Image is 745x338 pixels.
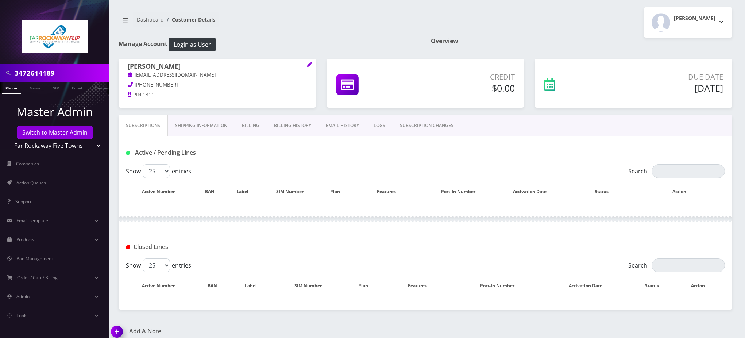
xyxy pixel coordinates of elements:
th: BAN [198,275,233,296]
th: Features [385,275,456,296]
button: [PERSON_NAME] [644,7,732,38]
th: Plan [349,275,385,296]
nav: breadcrumb [119,12,420,33]
th: Action [679,275,724,296]
th: Status [633,275,678,296]
th: SIM Number [264,181,323,202]
th: Plan [324,181,354,202]
input: Search: [652,164,725,178]
th: Action [641,181,724,202]
a: Name [26,82,44,93]
a: SUBSCRIPTION CHANGES [393,115,461,136]
span: Admin [16,293,30,300]
th: Label [234,275,274,296]
span: Support [15,199,31,205]
p: Due Date [607,72,723,82]
a: SIM [49,82,63,93]
label: Search: [628,164,725,178]
span: [PHONE_NUMBER] [135,81,178,88]
h1: Manage Account [119,38,420,51]
span: 1311 [143,91,154,98]
a: Dashboard [137,16,164,23]
button: Login as User [169,38,216,51]
th: Activation Date [498,181,569,202]
input: Search: [652,258,725,272]
a: [EMAIL_ADDRESS][DOMAIN_NAME] [128,72,216,79]
a: Login as User [167,40,216,48]
span: Email Template [16,218,48,224]
h1: Closed Lines [126,243,318,250]
a: Add A Note [111,328,420,335]
label: Show entries [126,164,191,178]
th: Port-In Number [457,275,545,296]
img: Closed Lines [126,245,130,249]
span: Companies [16,161,39,167]
a: Billing [235,115,267,136]
h5: $0.00 [415,82,515,93]
th: Active Number [127,181,197,202]
h2: [PERSON_NAME] [674,15,715,22]
a: Subscriptions [119,115,168,136]
h1: [PERSON_NAME] [128,62,307,71]
span: Ban Management [16,256,53,262]
a: EMAIL HISTORY [319,115,366,136]
th: Activation Date [546,275,633,296]
h5: [DATE] [607,82,723,93]
a: Shipping Information [168,115,235,136]
select: Showentries [143,258,170,272]
th: Port-In Number [426,181,498,202]
h1: Active / Pending Lines [126,149,318,156]
h1: Overview [431,38,732,45]
select: Showentries [143,164,170,178]
span: Products [16,237,34,243]
a: Email [68,82,86,93]
th: BAN [198,181,228,202]
li: Customer Details [164,16,215,23]
a: LOGS [366,115,393,136]
a: Company [91,82,115,93]
label: Show entries [126,258,191,272]
a: Phone [2,82,21,94]
span: Order / Cart / Billing [17,274,58,281]
a: Switch to Master Admin [17,126,93,139]
a: PIN: [128,91,143,99]
th: Label [229,181,263,202]
input: Search in Company [15,66,108,80]
a: Billing History [267,115,319,136]
th: Features [355,181,425,202]
th: Status [570,181,641,202]
span: Action Queues [16,180,46,186]
img: Far Rockaway Five Towns Flip [22,20,88,53]
p: Credit [415,72,515,82]
label: Search: [628,258,725,272]
th: SIM Number [275,275,348,296]
img: Active / Pending Lines [126,151,130,155]
th: Active Number [127,275,197,296]
span: Tools [16,312,27,319]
